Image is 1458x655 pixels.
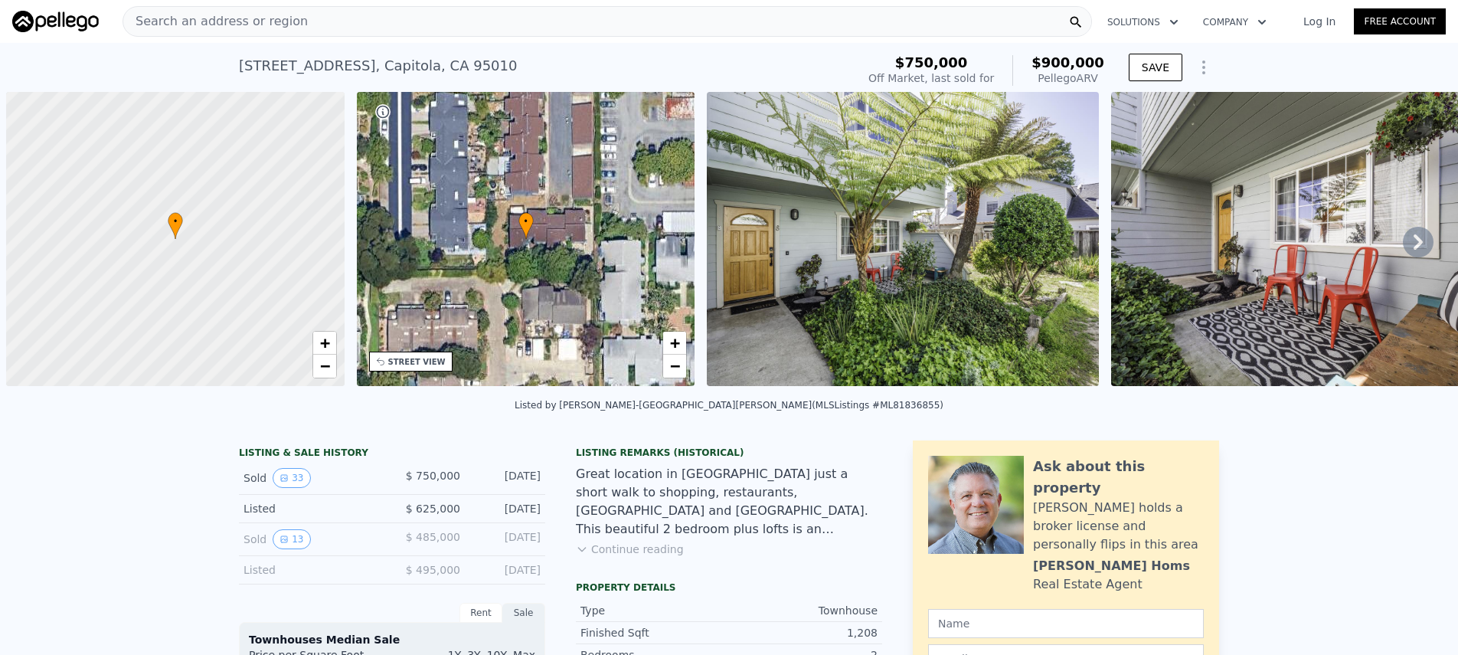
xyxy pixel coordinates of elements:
div: LISTING & SALE HISTORY [239,447,545,462]
div: Off Market, last sold for [868,70,994,86]
div: Rent [459,603,502,623]
button: Solutions [1095,8,1191,36]
div: • [168,212,183,239]
div: Townhouse [729,603,878,618]
div: Sold [244,529,380,549]
div: Finished Sqft [580,625,729,640]
div: Sale [502,603,545,623]
div: Great location in [GEOGRAPHIC_DATA] just a short walk to shopping, restaurants, [GEOGRAPHIC_DATA]... [576,465,882,539]
div: Listed [244,501,380,516]
img: Pellego [12,11,99,32]
div: STREET VIEW [388,356,446,368]
span: − [670,356,680,375]
div: Sold [244,468,380,488]
div: Real Estate Agent [1033,575,1143,594]
button: View historical data [273,468,310,488]
div: [PERSON_NAME] Homs [1033,557,1190,575]
a: Log In [1285,14,1354,29]
button: SAVE [1129,54,1182,81]
div: Ask about this property [1033,456,1204,499]
span: $ 495,000 [406,564,460,576]
div: [STREET_ADDRESS] , Capitola , CA 95010 [239,55,517,77]
span: $ 750,000 [406,470,460,482]
a: Zoom out [313,355,336,378]
span: + [319,333,329,352]
div: • [518,212,534,239]
a: Zoom out [663,355,686,378]
input: Name [928,609,1204,638]
div: Property details [576,581,882,594]
div: Pellego ARV [1031,70,1104,86]
span: $ 625,000 [406,503,460,515]
div: Listed [244,562,380,578]
div: Listed by [PERSON_NAME]-[GEOGRAPHIC_DATA][PERSON_NAME] (MLSListings #ML81836855) [515,400,943,411]
div: Type [580,603,729,618]
div: [DATE] [472,529,541,549]
div: [DATE] [472,562,541,578]
div: [PERSON_NAME] holds a broker license and personally flips in this area [1033,499,1204,554]
span: Search an address or region [123,12,308,31]
div: Listing Remarks (Historical) [576,447,882,459]
span: • [518,215,534,228]
div: [DATE] [472,501,541,516]
button: View historical data [273,529,310,549]
button: Company [1191,8,1279,36]
button: Show Options [1188,52,1219,83]
a: Zoom in [663,332,686,355]
span: + [670,333,680,352]
a: Zoom in [313,332,336,355]
button: Continue reading [576,542,684,557]
div: Townhouses Median Sale [249,632,535,647]
img: Sale: 165122895 Parcel: 127229738 [707,92,1099,386]
span: $900,000 [1031,54,1104,70]
span: $ 485,000 [406,531,460,543]
span: − [319,356,329,375]
span: $750,000 [895,54,968,70]
span: • [168,215,183,228]
div: [DATE] [472,468,541,488]
a: Free Account [1354,8,1446,34]
div: 1,208 [729,625,878,640]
